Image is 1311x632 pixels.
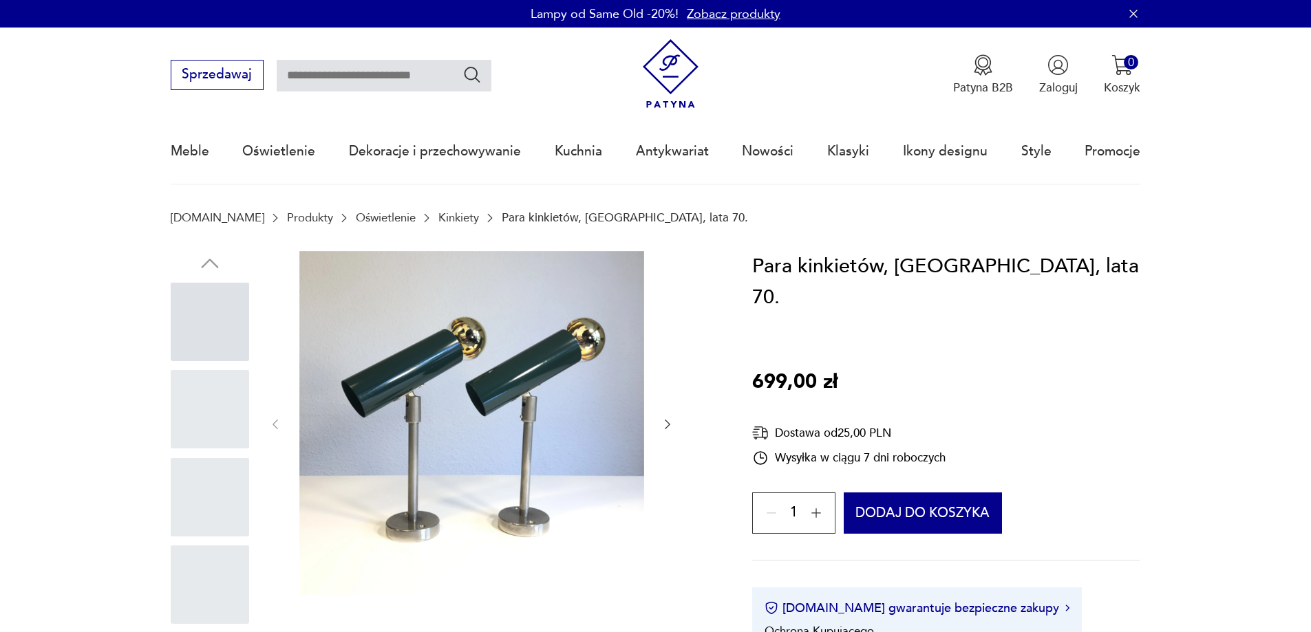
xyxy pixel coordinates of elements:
a: Promocje [1085,120,1140,183]
img: Ikona medalu [972,54,994,76]
a: Klasyki [827,120,869,183]
p: Para kinkietów, [GEOGRAPHIC_DATA], lata 70. [502,211,748,224]
p: Koszyk [1104,80,1140,96]
span: 1 [790,508,798,519]
button: Sprzedawaj [171,60,264,90]
img: Ikona koszyka [1111,54,1133,76]
button: Patyna B2B [953,54,1013,96]
a: Antykwariat [636,120,709,183]
button: Szukaj [462,65,482,85]
a: Sprzedawaj [171,70,264,81]
a: Kinkiety [438,211,479,224]
a: Meble [171,120,209,183]
div: 0 [1124,55,1138,69]
img: Ikona dostawy [752,424,769,442]
p: Lampy od Same Old -20%! [531,6,679,23]
button: [DOMAIN_NAME] gwarantuje bezpieczne zakupy [765,600,1069,617]
div: Dostawa od 25,00 PLN [752,424,946,442]
a: Style [1021,120,1052,183]
img: Zdjęcie produktu Para kinkietów, Niemcy, lata 70. [299,251,644,596]
img: Ikonka użytkownika [1047,54,1069,76]
a: Nowości [742,120,793,183]
button: Dodaj do koszyka [844,492,1003,534]
h1: Para kinkietów, [GEOGRAPHIC_DATA], lata 70. [752,251,1140,314]
button: Zaloguj [1039,54,1078,96]
a: Oświetlenie [242,120,315,183]
p: 699,00 zł [752,367,838,398]
a: Kuchnia [555,120,602,183]
div: Wysyłka w ciągu 7 dni roboczych [752,450,946,466]
img: Ikona strzałki w prawo [1065,604,1069,611]
p: Patyna B2B [953,80,1013,96]
p: Zaloguj [1039,80,1078,96]
img: Patyna - sklep z meblami i dekoracjami vintage [636,39,705,109]
a: Ikona medaluPatyna B2B [953,54,1013,96]
a: [DOMAIN_NAME] [171,211,264,224]
a: Produkty [287,211,333,224]
a: Dekoracje i przechowywanie [349,120,521,183]
a: Ikony designu [903,120,988,183]
button: 0Koszyk [1104,54,1140,96]
a: Oświetlenie [356,211,416,224]
img: Ikona certyfikatu [765,601,778,615]
a: Zobacz produkty [687,6,780,23]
